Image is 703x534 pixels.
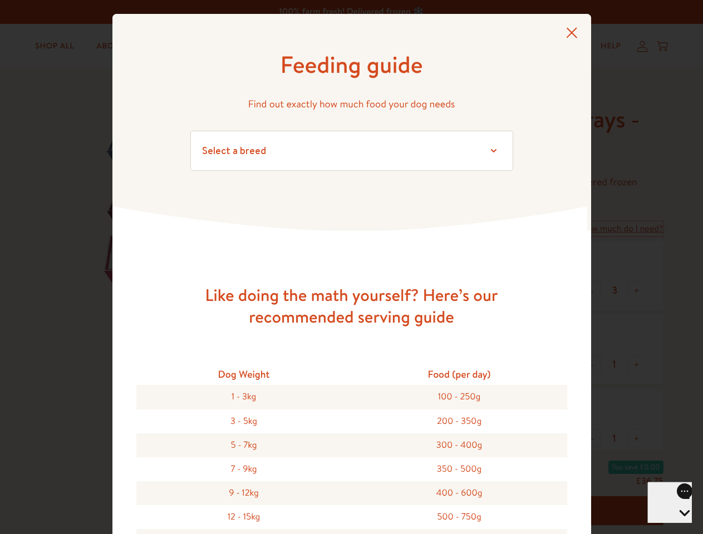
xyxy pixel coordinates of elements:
div: 3 - 5kg [136,409,352,433]
div: 200 - 350g [352,409,567,433]
div: 400 - 600g [352,481,567,505]
div: 9 - 12kg [136,481,352,505]
h3: Like doing the math yourself? Here’s our recommended serving guide [174,284,530,328]
div: 100 - 250g [352,385,567,409]
div: 5 - 7kg [136,433,352,457]
div: 12 - 15kg [136,505,352,529]
div: Food (per day) [352,363,567,385]
div: Dog Weight [136,363,352,385]
div: 350 - 500g [352,457,567,481]
iframe: Gorgias live chat messenger [647,482,692,523]
p: Find out exactly how much food your dog needs [190,96,513,113]
div: 500 - 750g [352,505,567,529]
div: 300 - 400g [352,433,567,457]
h1: Feeding guide [190,50,513,80]
div: 1 - 3kg [136,385,352,409]
div: 7 - 9kg [136,457,352,481]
